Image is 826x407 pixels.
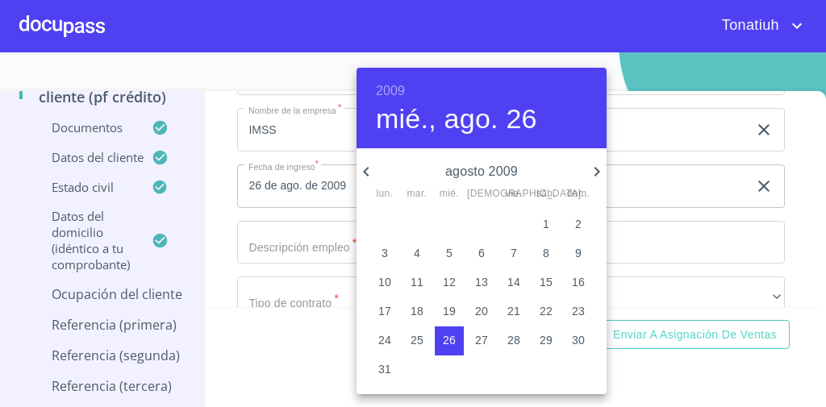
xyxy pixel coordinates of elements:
[478,245,485,261] p: 6
[435,297,464,326] button: 19
[370,268,399,297] button: 10
[435,268,464,297] button: 12
[411,303,423,319] p: 18
[370,186,399,202] span: lun.
[376,80,405,102] button: 2009
[446,245,453,261] p: 5
[378,303,391,319] p: 17
[499,297,528,326] button: 21
[414,245,420,261] p: 4
[540,274,553,290] p: 15
[564,239,593,268] button: 9
[543,216,549,232] p: 1
[443,332,456,348] p: 26
[475,303,488,319] p: 20
[370,326,399,355] button: 24
[511,245,517,261] p: 7
[382,245,388,261] p: 3
[564,268,593,297] button: 16
[467,326,496,355] button: 27
[378,361,391,377] p: 31
[575,245,582,261] p: 9
[499,326,528,355] button: 28
[499,186,528,202] span: vie.
[540,332,553,348] p: 29
[564,210,593,239] button: 2
[403,268,432,297] button: 11
[403,297,432,326] button: 18
[507,274,520,290] p: 14
[532,268,561,297] button: 15
[564,326,593,355] button: 30
[572,332,585,348] p: 30
[435,186,464,202] span: mié.
[467,186,496,202] span: [DEMOGRAPHIC_DATA].
[403,239,432,268] button: 4
[378,332,391,348] p: 24
[467,268,496,297] button: 13
[564,186,593,202] span: dom.
[435,239,464,268] button: 5
[376,102,537,136] button: mié., ago. 26
[532,239,561,268] button: 8
[435,326,464,355] button: 26
[443,303,456,319] p: 19
[403,326,432,355] button: 25
[467,297,496,326] button: 20
[411,274,423,290] p: 11
[532,326,561,355] button: 29
[532,297,561,326] button: 22
[507,332,520,348] p: 28
[572,303,585,319] p: 23
[378,274,391,290] p: 10
[467,239,496,268] button: 6
[499,239,528,268] button: 7
[543,245,549,261] p: 8
[507,303,520,319] p: 21
[475,274,488,290] p: 13
[532,210,561,239] button: 1
[532,186,561,202] span: sáb.
[564,297,593,326] button: 23
[443,274,456,290] p: 12
[540,303,553,319] p: 22
[572,274,585,290] p: 16
[376,162,587,181] p: agosto 2009
[370,297,399,326] button: 17
[403,186,432,202] span: mar.
[499,268,528,297] button: 14
[370,355,399,384] button: 31
[475,332,488,348] p: 27
[411,332,423,348] p: 25
[575,216,582,232] p: 2
[370,239,399,268] button: 3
